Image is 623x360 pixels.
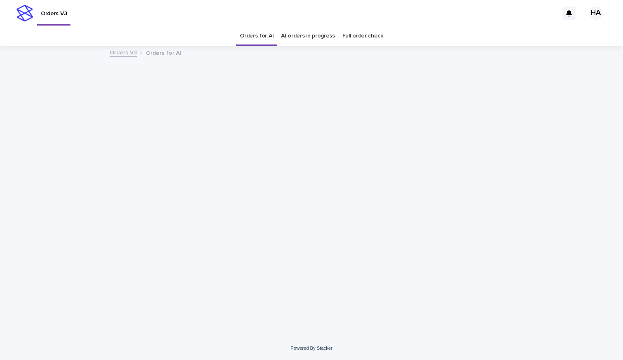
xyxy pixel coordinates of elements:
[240,26,274,46] a: Orders for AI
[589,7,602,20] div: HA
[146,48,181,57] p: Orders for AI
[281,26,335,46] a: AI orders in progress
[290,346,332,351] a: Powered By Stacker
[110,47,137,57] a: Orders V3
[16,5,33,21] img: stacker-logo-s-only.png
[342,26,383,46] a: Full order check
